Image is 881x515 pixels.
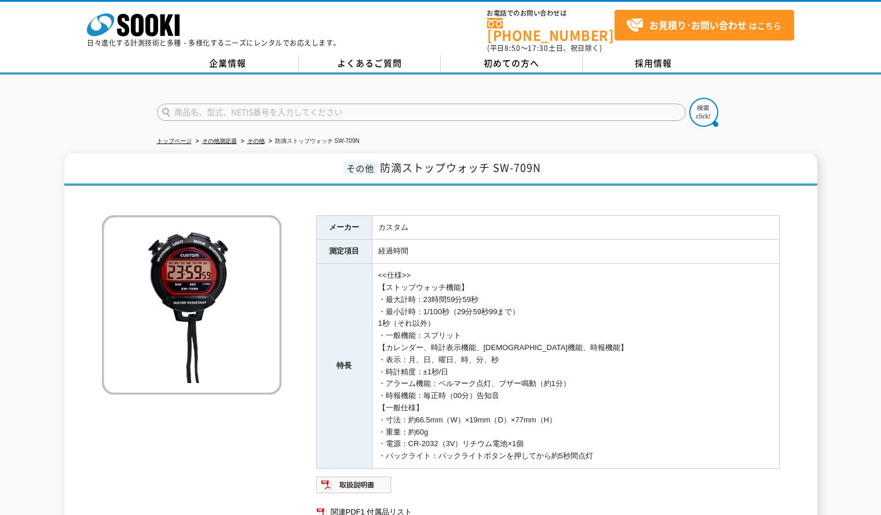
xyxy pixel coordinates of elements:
[626,17,781,34] span: はこちら
[583,55,725,72] a: 採用情報
[372,240,779,264] td: 経過時間
[247,138,265,144] a: その他
[299,55,441,72] a: よくあるご質問
[615,10,794,41] a: お見積り･お問い合わせはこちら
[157,138,192,144] a: トップページ
[316,264,372,469] th: 特長
[316,240,372,264] th: 測定項目
[102,215,282,395] img: 防滴ストップウォッチ SW-709N
[649,18,747,32] strong: お見積り･お問い合わせ
[441,55,583,72] a: 初めての方へ
[528,43,549,53] span: 17:30
[202,138,237,144] a: その他測定器
[689,98,718,127] img: btn_search.png
[372,215,779,240] td: カスタム
[380,160,541,175] span: 防滴ストップウォッチ SW-709N
[157,55,299,72] a: 企業情報
[157,104,686,121] input: 商品名、型式、NETIS番号を入力してください
[343,161,377,175] span: その他
[316,476,392,494] img: 取扱説明書
[372,264,779,469] td: <<仕様>> 【ストップウォッチ機能】 ・最大計時：23時間59分59秒 ・最小計時：1/100秒（29分59秒99まで） 1秒（それ以外） ・一般機能：スプリット 【カレンダー、時計表示機能、...
[487,18,615,42] a: [PHONE_NUMBER]
[484,57,539,69] span: 初めての方へ
[316,215,372,240] th: メーカー
[87,39,341,46] p: 日々進化する計測技術と多種・多様化するニーズにレンタルでお応えします。
[316,483,392,492] a: 取扱説明書
[487,10,615,17] span: お電話でのお問い合わせは
[505,43,521,53] span: 8:50
[266,135,360,148] li: 防滴ストップウォッチ SW-709N
[487,43,602,53] span: (平日 ～ 土日、祝日除く)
